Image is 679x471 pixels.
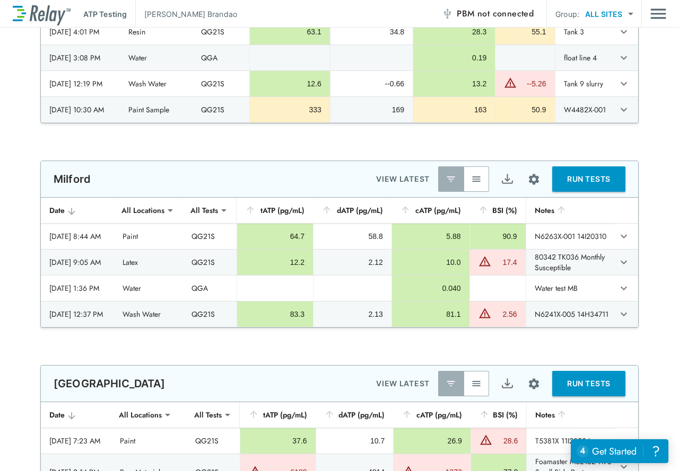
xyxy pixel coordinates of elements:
[552,371,625,396] button: RUN TESTS
[422,52,486,63] div: 0.19
[246,257,304,268] div: 12.2
[258,26,321,37] div: 63.1
[438,3,538,24] button: PBM not connected
[183,224,237,249] td: QG21S
[402,408,462,421] div: cATP (pg/mL)
[494,166,520,192] button: Export
[120,71,193,96] td: Wash Water
[183,200,225,221] div: All Tests
[114,224,183,249] td: Paint
[501,173,514,186] img: Export Icon
[478,231,517,242] div: 90.9
[442,8,452,19] img: Offline Icon
[193,45,249,70] td: QGA
[479,408,518,421] div: BSI (%)
[615,227,633,245] button: expand row
[322,309,383,319] div: 2.13
[114,276,183,301] td: Water
[339,26,404,37] div: 34.8
[400,204,461,217] div: cATP (pg/mL)
[183,250,237,275] td: QG21S
[401,283,461,294] div: 0.040
[446,378,456,389] img: Latest
[49,231,106,242] div: [DATE] 8:44 AM
[471,174,482,184] img: View All
[245,204,304,217] div: tATP (pg/mL)
[478,307,491,319] img: Warning
[324,408,385,421] div: dATP (pg/mL)
[114,301,183,327] td: Wash Water
[339,104,404,115] div: 169
[322,257,383,268] div: 2.12
[422,104,486,115] div: 163
[120,45,193,70] td: Water
[54,173,91,185] p: Milford
[526,301,614,327] td: N6241X-005 14H34711
[555,19,613,45] td: Tank 3
[494,257,517,268] div: 17.4
[519,78,546,89] div: --5.26
[54,377,166,390] p: [GEOGRAPHIC_DATA]
[187,404,229,425] div: All Tests
[193,19,249,45] td: QG21S
[615,75,633,93] button: expand row
[183,301,237,327] td: QG21S
[193,97,249,122] td: QG21S
[478,204,517,217] div: BSI (%)
[401,231,461,242] div: 5.88
[49,78,111,89] div: [DATE] 12:19 PM
[555,71,613,96] td: Tank 9 slurry
[555,8,579,20] p: Group:
[552,166,625,192] button: RUN TESTS
[471,378,482,389] img: View All
[114,250,183,275] td: Latex
[246,309,304,319] div: 83.3
[258,78,321,89] div: 12.6
[41,198,638,327] table: sticky table
[193,71,249,96] td: QG21S
[120,19,193,45] td: Resin
[501,377,514,390] img: Export Icon
[504,26,546,37] div: 55.1
[535,408,605,421] div: Notes
[183,276,237,301] td: QGA
[504,104,546,115] div: 50.9
[339,78,404,89] div: --0.66
[402,436,462,446] div: 26.9
[258,104,321,115] div: 333
[478,255,491,268] img: Warning
[494,309,517,319] div: 2.56
[120,97,193,122] td: Paint Sample
[520,165,548,193] button: Site setup
[526,428,614,454] td: T5381X 11I23204
[144,8,237,20] p: [PERSON_NAME] Brandao
[49,52,111,63] div: [DATE] 3:08 PM
[504,76,517,89] img: Warning
[615,432,633,450] button: expand row
[376,173,430,185] p: VIEW LATEST
[422,26,486,37] div: 28.3
[325,436,385,446] div: 10.7
[526,250,614,275] td: 80342 TK036 Monthly Susceptible
[615,49,633,67] button: expand row
[650,4,666,24] img: Drawer Icon
[615,253,633,271] button: expand row
[535,204,606,217] div: Notes
[422,78,486,89] div: 13.2
[615,101,633,119] button: expand row
[83,8,127,20] p: ATP Testing
[41,198,114,224] th: Date
[49,436,103,446] div: [DATE] 7:23 AM
[615,279,633,297] button: expand row
[555,45,613,70] td: float line 4
[376,377,430,390] p: VIEW LATEST
[477,7,534,20] span: not connected
[480,433,492,446] img: Warning
[249,436,307,446] div: 37.6
[49,309,106,319] div: [DATE] 12:37 PM
[49,26,111,37] div: [DATE] 4:01 PM
[555,97,613,122] td: W4482X-001
[49,283,106,294] div: [DATE] 1:36 PM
